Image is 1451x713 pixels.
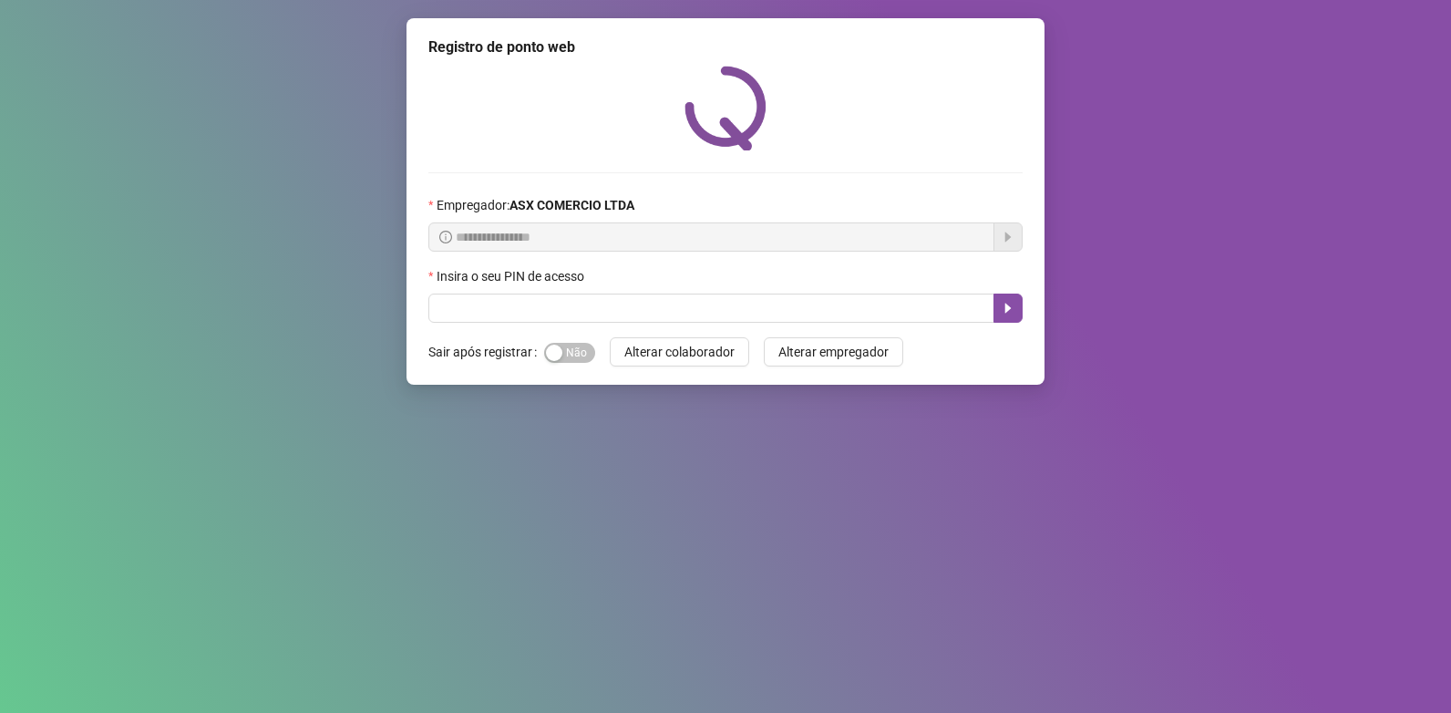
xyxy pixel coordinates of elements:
[610,337,749,367] button: Alterar colaborador
[624,342,735,362] span: Alterar colaborador
[428,337,544,367] label: Sair após registrar
[437,195,634,215] span: Empregador :
[1001,301,1015,315] span: caret-right
[428,36,1023,58] div: Registro de ponto web
[684,66,767,150] img: QRPoint
[428,266,596,286] label: Insira o seu PIN de acesso
[778,342,889,362] span: Alterar empregador
[439,231,452,243] span: info-circle
[764,337,903,367] button: Alterar empregador
[509,198,634,212] strong: ASX COMERCIO LTDA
